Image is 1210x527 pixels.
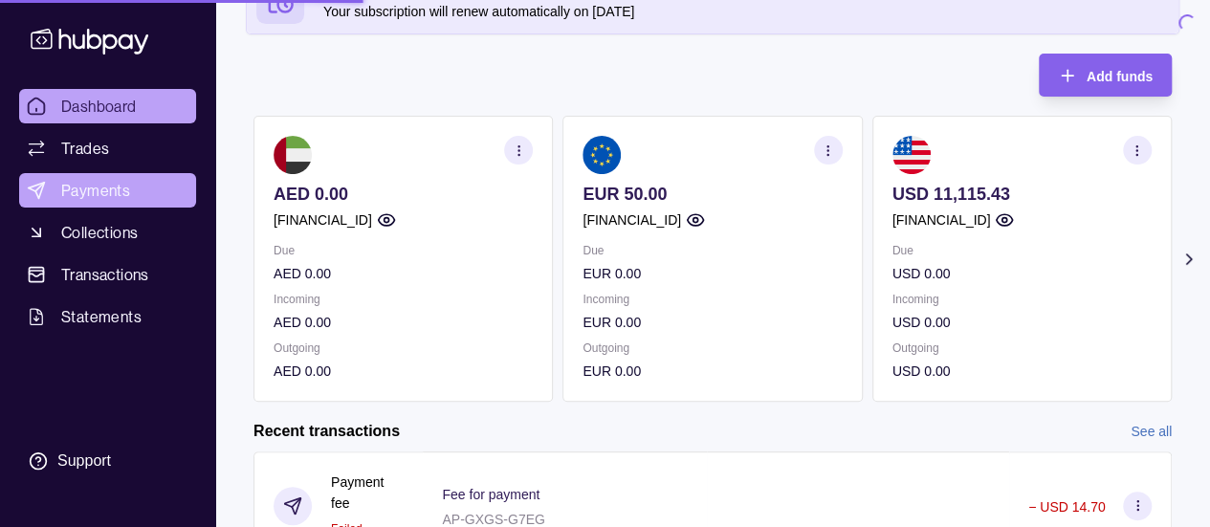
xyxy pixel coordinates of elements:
p: Outgoing [583,338,842,359]
p: AED 0.00 [274,361,533,382]
a: See all [1131,421,1172,442]
span: Add funds [1087,69,1153,84]
p: EUR 50.00 [583,184,842,205]
span: Transactions [61,263,149,286]
p: [FINANCIAL_ID] [892,209,991,231]
img: us [892,136,931,174]
a: Collections [19,215,196,250]
p: [FINANCIAL_ID] [583,209,681,231]
span: Collections [61,221,138,244]
p: Payment fee [331,472,404,514]
a: Support [19,441,196,481]
p: USD 0.00 [892,263,1152,284]
img: eu [583,136,621,174]
p: Due [892,240,1152,261]
a: Trades [19,131,196,165]
button: Add funds [1039,54,1172,97]
p: AP-GXGS-G7EG [442,512,544,527]
span: Statements [61,305,142,328]
a: Dashboard [19,89,196,123]
a: Transactions [19,257,196,292]
p: Due [274,240,533,261]
p: Incoming [583,289,842,310]
p: EUR 0.00 [583,361,842,382]
p: Fee for payment [442,487,539,502]
p: Your subscription will renew automatically on [DATE] [323,1,1169,22]
a: Statements [19,299,196,334]
a: Payments [19,173,196,208]
p: USD 0.00 [892,312,1152,333]
p: Due [583,240,842,261]
span: Payments [61,179,130,202]
p: Incoming [892,289,1152,310]
p: EUR 0.00 [583,312,842,333]
p: USD 0.00 [892,361,1152,382]
h2: Recent transactions [253,421,400,442]
span: Dashboard [61,95,137,118]
div: Support [57,450,111,472]
span: Trades [61,137,109,160]
p: Outgoing [892,338,1152,359]
p: EUR 0.00 [583,263,842,284]
img: ae [274,136,312,174]
p: Incoming [274,289,533,310]
p: [FINANCIAL_ID] [274,209,372,231]
p: AED 0.00 [274,184,533,205]
p: − USD 14.70 [1028,499,1106,515]
p: Outgoing [274,338,533,359]
p: AED 0.00 [274,312,533,333]
p: AED 0.00 [274,263,533,284]
p: USD 11,115.43 [892,184,1152,205]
